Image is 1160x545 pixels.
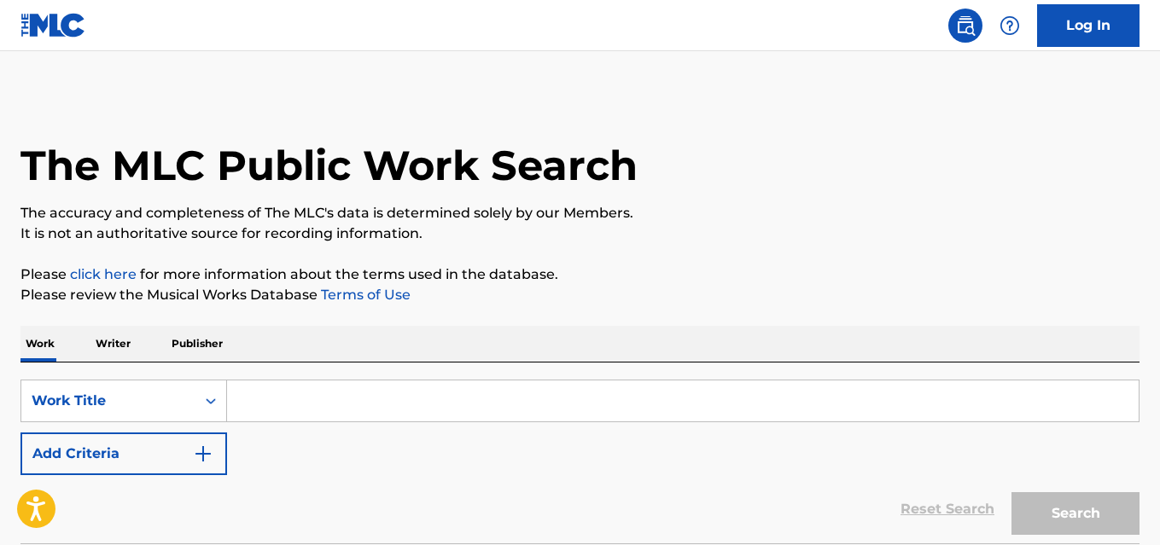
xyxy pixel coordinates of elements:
[948,9,982,43] a: Public Search
[1037,4,1140,47] a: Log In
[20,326,60,362] p: Work
[70,266,137,282] a: click here
[20,223,1140,244] p: It is not an authoritative source for recording information.
[20,13,86,38] img: MLC Logo
[20,264,1140,285] p: Please for more information about the terms used in the database.
[20,285,1140,305] p: Please review the Musical Works Database
[1000,15,1020,36] img: help
[193,444,213,464] img: 9d2ae6d4665cec9f34b9.svg
[166,326,228,362] p: Publisher
[1075,463,1160,545] iframe: Chat Widget
[20,380,1140,543] form: Search Form
[90,326,136,362] p: Writer
[955,15,976,36] img: search
[993,9,1027,43] div: Help
[20,432,227,475] button: Add Criteria
[318,287,411,303] a: Terms of Use
[32,391,185,411] div: Work Title
[20,140,638,191] h1: The MLC Public Work Search
[20,203,1140,223] p: The accuracy and completeness of The MLC's data is determined solely by our Members.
